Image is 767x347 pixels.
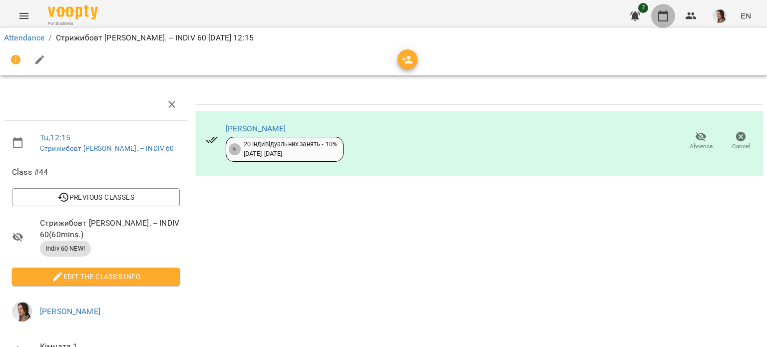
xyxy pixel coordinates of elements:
a: [PERSON_NAME] [226,124,286,133]
span: EN [741,10,751,21]
span: Cancel [732,142,750,151]
button: EN [737,6,755,25]
img: 6a03a0f17c1b85eb2e33e2f5271eaff0.png [12,302,32,322]
span: For Business [48,20,98,27]
a: Attendance [4,33,44,42]
span: Indiv 60 NEW! [40,244,91,253]
span: 7 [638,3,648,13]
nav: breadcrumb [4,32,763,44]
button: Absence [681,127,721,155]
div: 6 [229,143,241,155]
button: Cancel [721,127,761,155]
span: Стрижибовт [PERSON_NAME]. -- INDIV 60 ( 60 mins. ) [40,217,180,241]
a: Стрижибовт [PERSON_NAME]. -- INDIV 60 [40,144,174,152]
img: 6a03a0f17c1b85eb2e33e2f5271eaff0.png [713,9,727,23]
a: Tu , 12:15 [40,133,70,142]
span: Absence [690,142,713,151]
span: Previous Classes [20,191,172,203]
span: Class #44 [12,166,180,178]
p: Стрижибовт [PERSON_NAME]. -- INDIV 60 [DATE] 12:15 [56,32,254,44]
span: Edit the class's Info [20,271,172,283]
div: 20 індивідуальних занять - 10% [DATE] - [DATE] [244,140,337,158]
li: / [48,32,51,44]
img: Voopty Logo [48,5,98,19]
button: Menu [12,4,36,28]
button: Previous Classes [12,188,180,206]
a: [PERSON_NAME] [40,307,100,316]
button: Edit the class's Info [12,268,180,286]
